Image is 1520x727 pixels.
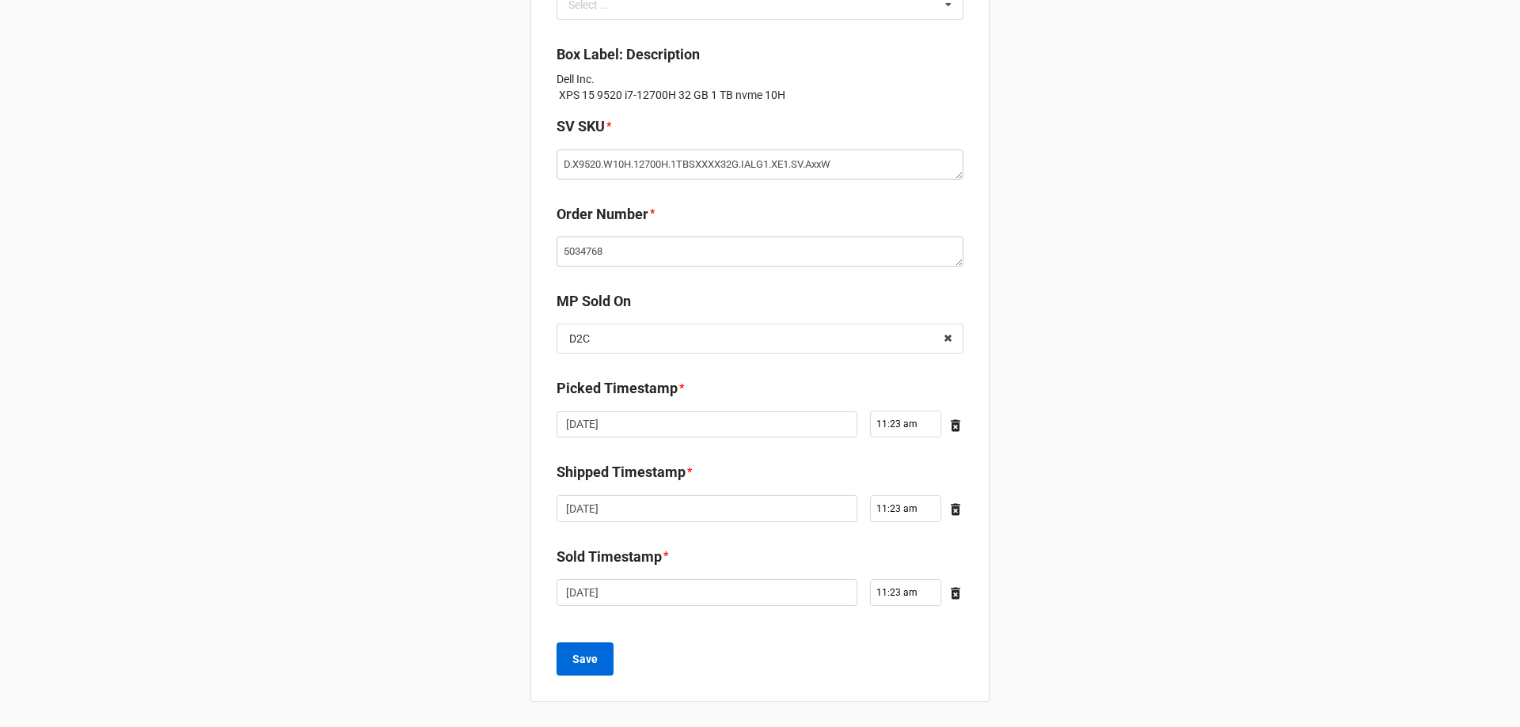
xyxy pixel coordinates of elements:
input: Date [557,411,857,438]
input: Time [870,411,941,437]
label: MP Sold On [557,290,631,312]
b: Save [572,651,598,668]
input: Date [557,495,857,522]
input: Time [870,579,941,606]
textarea: D.X9520.W10H.12700H.1TBSXXXX32G.IALG1.XE1.SV.AxxW [557,150,963,180]
label: SV SKU [557,115,605,138]
textarea: 5034768 [557,237,963,267]
label: Picked Timestamp [557,377,678,399]
button: Save [557,642,614,676]
label: Shipped Timestamp [557,461,686,483]
label: Sold Timestamp [557,546,662,568]
input: Date [557,579,857,606]
div: D2C [569,333,590,344]
input: Time [870,495,941,522]
label: Order Number [557,203,648,225]
b: Box Label: Description [557,46,700,62]
p: Dell Inc. XPS 15 9520 i7-12700H 32 GB 1 TB nvme 10H [557,71,963,103]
